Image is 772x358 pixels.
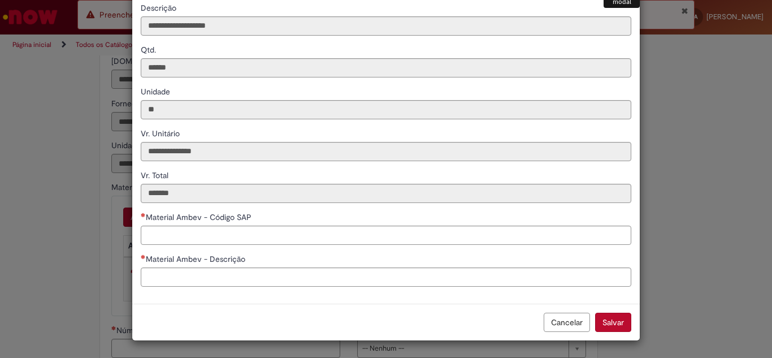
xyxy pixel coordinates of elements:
[141,184,631,203] input: Vr. Total
[141,3,179,13] span: Somente leitura - Descrição
[141,100,631,119] input: Unidade
[141,226,631,245] input: Material Ambev - Código SAP
[595,313,631,332] button: Salvar
[141,45,158,55] span: Somente leitura - Qtd.
[141,58,631,77] input: Qtd.
[141,170,171,180] span: Somente leitura - Vr. Total
[141,128,182,139] span: Somente leitura - Vr. Unitário
[146,212,254,222] span: Material Ambev - Código SAP
[141,16,631,36] input: Descrição
[146,254,248,264] span: Material Ambev - Descrição
[141,268,631,287] input: Material Ambev - Descrição
[141,255,146,259] span: Necessários
[141,142,631,161] input: Vr. Unitário
[141,213,146,217] span: Necessários
[544,313,590,332] button: Cancelar
[141,87,172,97] span: Somente leitura - Unidade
